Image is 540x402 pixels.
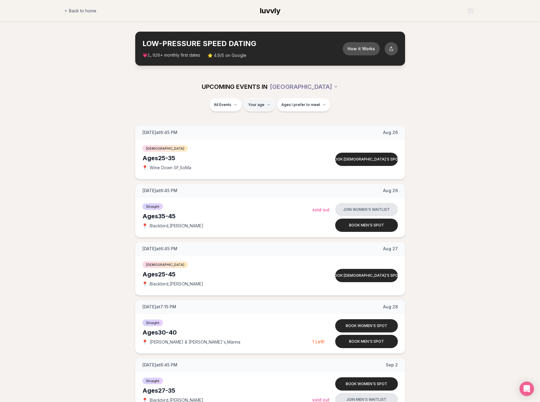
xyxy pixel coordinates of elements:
button: [GEOGRAPHIC_DATA] [270,80,338,93]
span: Aug 27 [383,246,398,252]
span: [DATE] at 6:45 PM [142,246,177,252]
span: Wine Down SF , SoMa [150,165,191,171]
span: 📍 [142,340,147,344]
span: [DATE] at 7:15 PM [142,304,176,310]
span: [DATE] at 6:45 PM [142,188,177,194]
span: Blackbird , [PERSON_NAME] [150,223,203,229]
button: Open menu [465,6,476,15]
span: 📍 [142,223,147,228]
button: Join women's waitlist [335,203,398,216]
span: Blackbird , [PERSON_NAME] [150,281,203,287]
button: Your age [244,98,275,111]
span: 📍 [142,282,147,286]
button: How it Works [343,42,380,55]
span: Aug 26 [383,188,398,194]
span: Straight [142,203,163,210]
button: Book [DEMOGRAPHIC_DATA]'s spot [335,269,398,282]
span: ⭐ 4.9/5 on Google [208,52,246,58]
span: Ages I prefer to meet [281,102,320,107]
span: Straight [142,319,163,326]
span: UPCOMING EVENTS IN [202,83,267,91]
span: [DATE] at 6:45 PM [142,129,177,136]
span: 1 Left! [312,339,325,344]
div: Ages 30-40 [142,328,312,337]
span: Sep 2 [386,362,398,368]
button: Book women's spot [335,377,398,391]
span: Aug 26 [383,129,398,136]
a: luvvly [260,6,280,16]
button: All Events [210,98,242,111]
span: Aug 28 [383,304,398,310]
a: Back to home [64,5,96,17]
div: Ages 25-35 [142,154,312,162]
h2: LOW-PRESSURE SPEED DATING [142,39,343,48]
span: 💗 + monthly first dates [142,52,200,58]
div: Ages 25-45 [142,270,312,279]
button: Book [DEMOGRAPHIC_DATA]'s spot [335,153,398,166]
span: Sold Out [312,207,329,212]
span: Back to home [69,8,96,14]
span: [DEMOGRAPHIC_DATA] [142,145,188,152]
div: Open Intercom Messenger [520,382,534,396]
span: [DEMOGRAPHIC_DATA] [142,261,188,268]
div: Ages 35-45 [142,212,312,220]
div: Ages 27-35 [142,386,312,395]
button: Book men's spot [335,335,398,348]
span: 📍 [142,165,147,170]
span: All Events [214,102,231,107]
button: Book men's spot [335,219,398,232]
span: luvvly [260,6,280,15]
span: [DATE] at 6:45 PM [142,362,177,368]
span: [PERSON_NAME] & [PERSON_NAME]'s , Marina [150,339,240,345]
button: Book women's spot [335,319,398,332]
button: Ages I prefer to meet [277,98,330,111]
span: Your age [248,102,264,107]
span: 1,920 [148,53,160,58]
span: Straight [142,378,163,384]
